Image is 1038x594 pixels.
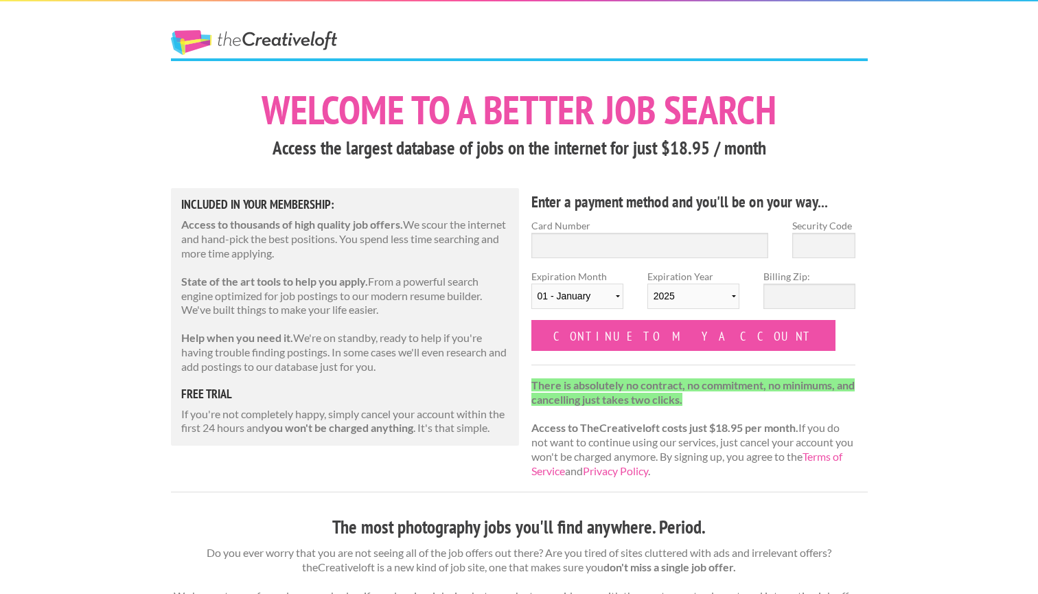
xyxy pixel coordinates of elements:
[531,320,836,351] input: Continue to my account
[531,218,769,233] label: Card Number
[171,30,337,55] a: The Creative Loft
[531,378,856,479] p: If you do not want to continue using our services, just cancel your account you won't be charged ...
[171,514,868,540] h3: The most photography jobs you'll find anywhere. Period.
[181,275,509,317] p: From a powerful search engine optimized for job postings to our modern resume builder. We've buil...
[181,331,293,344] strong: Help when you need it.
[792,218,855,233] label: Security Code
[531,284,623,309] select: Expiration Month
[647,269,739,320] label: Expiration Year
[763,269,855,284] label: Billing Zip:
[181,218,509,260] p: We scour the internet and hand-pick the best positions. You spend less time searching and more ti...
[171,90,868,130] h1: Welcome to a better job search
[531,378,855,406] strong: There is absolutely no contract, no commitment, no minimums, and cancelling just takes two clicks.
[603,560,736,573] strong: don't miss a single job offer.
[531,450,842,477] a: Terms of Service
[181,388,509,400] h5: free trial
[181,407,509,436] p: If you're not completely happy, simply cancel your account within the first 24 hours and . It's t...
[264,421,413,434] strong: you won't be charged anything
[583,464,648,477] a: Privacy Policy
[181,218,403,231] strong: Access to thousands of high quality job offers.
[531,191,856,213] h4: Enter a payment method and you'll be on your way...
[181,275,368,288] strong: State of the art tools to help you apply.
[531,269,623,320] label: Expiration Month
[181,198,509,211] h5: Included in Your Membership:
[647,284,739,309] select: Expiration Year
[181,331,509,374] p: We're on standby, ready to help if you're having trouble finding postings. In some cases we'll ev...
[171,135,868,161] h3: Access the largest database of jobs on the internet for just $18.95 / month
[531,421,798,434] strong: Access to TheCreativeloft costs just $18.95 per month.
